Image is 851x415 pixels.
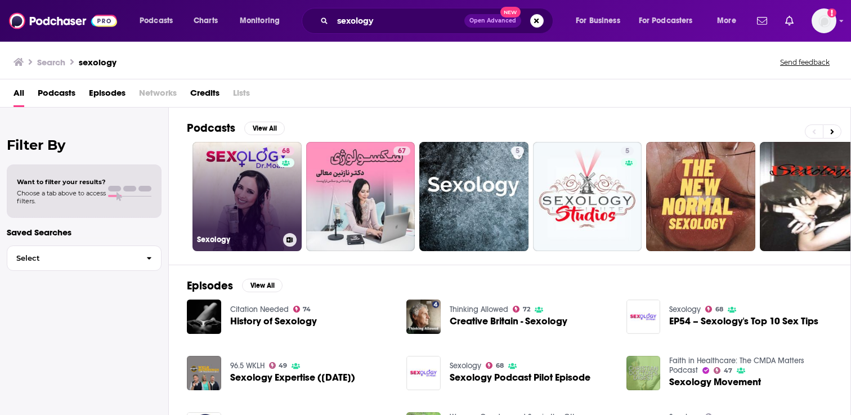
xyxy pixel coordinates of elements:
[781,11,798,30] a: Show notifications dropdown
[777,57,833,67] button: Send feedback
[705,306,723,313] a: 68
[89,84,126,107] a: Episodes
[576,13,620,29] span: For Business
[140,13,173,29] span: Podcasts
[17,189,106,205] span: Choose a tab above to access filters.
[406,300,441,334] img: Creative Britain - Sexology
[533,142,642,251] a: 5
[568,12,634,30] button: open menu
[523,307,530,312] span: 72
[306,142,415,251] a: 67
[277,146,294,155] a: 68
[269,362,288,369] a: 49
[333,12,464,30] input: Search podcasts, credits, & more...
[240,13,280,29] span: Monitoring
[312,8,564,34] div: Search podcasts, credits, & more...
[230,361,265,371] a: 96.5 WKLH
[139,84,177,107] span: Networks
[812,8,836,33] span: Logged in as adrian.villarreal
[812,8,836,33] button: Show profile menu
[398,146,406,157] span: 67
[406,356,441,390] img: Sexology Podcast Pilot Episode
[279,363,287,368] span: 49
[715,307,723,312] span: 68
[500,7,521,17] span: New
[230,373,355,382] a: Sexology Expertise (2/14/18)
[37,57,65,68] h3: Search
[450,361,481,371] a: Sexology
[14,84,24,107] a: All
[724,368,732,373] span: 47
[230,373,355,382] span: Sexology Expertise ([DATE])
[513,306,530,313] a: 72
[464,14,521,28] button: Open AdvancedNew
[282,146,290,157] span: 68
[7,227,162,238] p: Saved Searches
[669,377,761,387] a: Sexology Movement
[293,306,311,313] a: 74
[244,122,285,135] button: View All
[17,178,106,186] span: Want to filter your results?
[511,146,524,155] a: 5
[626,300,661,334] img: EP54 – Sexology's Top 10 Sex Tips
[827,8,836,17] svg: Add a profile image
[230,316,317,326] a: History of Sexology
[194,13,218,29] span: Charts
[419,142,528,251] a: 5
[187,356,221,390] img: Sexology Expertise (2/14/18)
[450,373,590,382] a: Sexology Podcast Pilot Episode
[186,12,225,30] a: Charts
[669,356,804,375] a: Faith in Healthcare: The CMDA Matters Podcast
[496,363,504,368] span: 68
[7,137,162,153] h2: Filter By
[187,121,235,135] h2: Podcasts
[669,305,701,314] a: Sexology
[197,235,279,244] h3: Sexology
[717,13,736,29] span: More
[450,305,508,314] a: Thinking Allowed
[187,300,221,334] img: History of Sexology
[9,10,117,32] img: Podchaser - Follow, Share and Rate Podcasts
[242,279,283,292] button: View All
[516,146,519,157] span: 5
[187,279,283,293] a: EpisodesView All
[7,255,137,262] span: Select
[625,146,629,157] span: 5
[190,84,220,107] span: Credits
[669,316,818,326] a: EP54 – Sexology's Top 10 Sex Tips
[38,84,75,107] a: Podcasts
[626,356,661,390] img: Sexology Movement
[714,367,732,374] a: 47
[812,8,836,33] img: User Profile
[393,146,410,155] a: 67
[187,121,285,135] a: PodcastsView All
[621,146,634,155] a: 5
[709,12,750,30] button: open menu
[631,12,709,30] button: open menu
[232,12,294,30] button: open menu
[753,11,772,30] a: Show notifications dropdown
[7,246,162,271] button: Select
[132,12,187,30] button: open menu
[79,57,117,68] h3: sexology
[450,316,567,326] a: Creative Britain - Sexology
[486,362,504,369] a: 68
[303,307,311,312] span: 74
[187,279,233,293] h2: Episodes
[230,305,289,314] a: Citation Needed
